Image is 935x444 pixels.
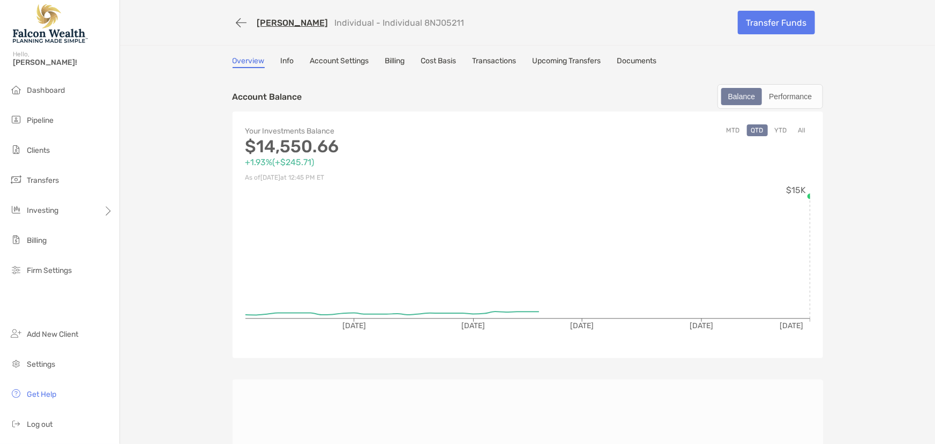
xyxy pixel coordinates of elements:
[690,321,713,330] tspan: [DATE]
[10,203,23,216] img: investing icon
[10,83,23,96] img: dashboard icon
[245,140,528,153] p: $14,550.66
[10,143,23,156] img: clients icon
[27,390,56,399] span: Get Help
[10,327,23,340] img: add_new_client icon
[245,171,528,184] p: As of [DATE] at 12:45 PM ET
[27,176,59,185] span: Transfers
[10,263,23,276] img: firm-settings icon
[473,56,517,68] a: Transactions
[779,321,803,330] tspan: [DATE]
[27,116,54,125] span: Pipeline
[385,56,405,68] a: Billing
[13,58,113,67] span: [PERSON_NAME]!
[533,56,601,68] a: Upcoming Transfers
[10,113,23,126] img: pipeline icon
[27,266,72,275] span: Firm Settings
[342,321,365,330] tspan: [DATE]
[570,321,594,330] tspan: [DATE]
[27,146,50,155] span: Clients
[245,124,528,138] p: Your Investments Balance
[421,56,457,68] a: Cost Basis
[747,124,768,136] button: QTD
[10,387,23,400] img: get-help icon
[233,90,302,103] p: Account Balance
[27,360,55,369] span: Settings
[722,124,744,136] button: MTD
[617,56,657,68] a: Documents
[763,89,818,104] div: Performance
[310,56,369,68] a: Account Settings
[10,233,23,246] img: billing icon
[717,84,823,109] div: segmented control
[27,330,78,339] span: Add New Client
[257,18,328,28] a: [PERSON_NAME]
[738,11,815,34] a: Transfer Funds
[10,357,23,370] img: settings icon
[27,206,58,215] span: Investing
[27,86,65,95] span: Dashboard
[233,56,265,68] a: Overview
[335,18,465,28] p: Individual - Individual 8NJ05211
[461,321,485,330] tspan: [DATE]
[281,56,294,68] a: Info
[786,185,806,195] tspan: $15K
[13,4,88,43] img: Falcon Wealth Planning Logo
[722,89,761,104] div: Balance
[245,156,528,169] p: +1.93% ( +$245.71 )
[771,124,791,136] button: YTD
[27,420,53,429] span: Log out
[10,173,23,186] img: transfers icon
[794,124,810,136] button: All
[27,236,47,245] span: Billing
[10,417,23,430] img: logout icon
